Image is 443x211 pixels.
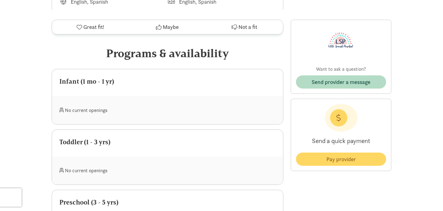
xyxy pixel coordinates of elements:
[52,45,283,62] div: Programs & availability
[71,19,132,25] div: about provider licensing.
[238,23,257,31] span: Not a fit
[296,66,386,73] p: Want to ask a question?
[59,137,276,147] div: Toddler (1 - 3 yrs)
[59,11,168,25] div: License number
[71,11,99,18] a: MT License:
[59,197,276,207] div: Preschool (3 - 5 yrs)
[296,132,386,150] p: Send a quick payment
[59,77,276,86] div: Infant (1 mo - 1 yr)
[59,104,168,117] div: No current openings
[163,23,179,31] span: Maybe
[71,19,90,25] a: Learn more
[71,11,132,25] div: #PV105836
[326,155,356,163] span: Pay provider
[83,23,104,31] span: Great fit!
[206,20,283,34] button: Not a fit
[129,20,206,34] button: Maybe
[325,25,358,58] img: Provider logo
[59,164,168,177] div: No current openings
[312,78,370,86] span: Send provider a message
[296,75,386,89] button: Send provider a message
[52,20,129,34] button: Great fit!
